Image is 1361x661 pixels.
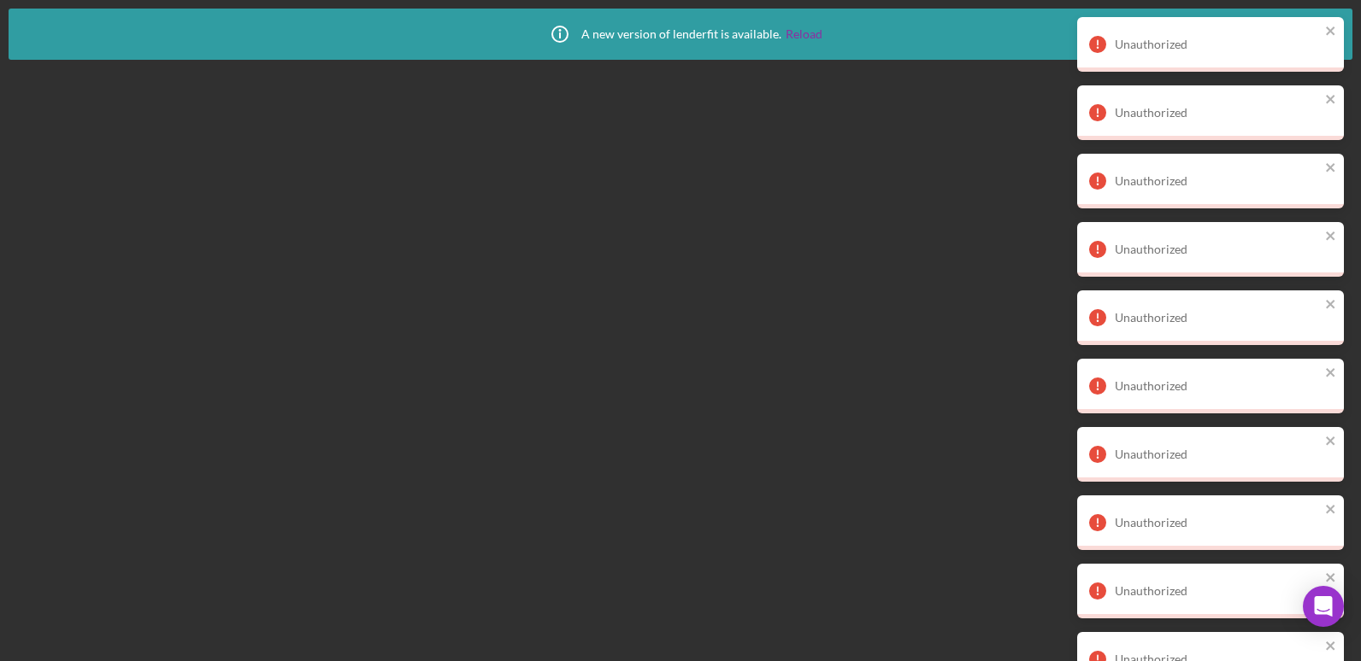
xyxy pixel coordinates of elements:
[1115,311,1320,325] div: Unauthorized
[1115,243,1320,256] div: Unauthorized
[1325,570,1337,587] button: close
[1325,366,1337,382] button: close
[1115,106,1320,120] div: Unauthorized
[1325,639,1337,655] button: close
[1115,516,1320,529] div: Unauthorized
[1325,502,1337,518] button: close
[786,27,822,41] a: Reload
[539,13,822,56] div: A new version of lenderfit is available.
[1325,24,1337,40] button: close
[1115,38,1320,51] div: Unauthorized
[1325,92,1337,108] button: close
[1115,447,1320,461] div: Unauthorized
[1115,379,1320,393] div: Unauthorized
[1325,434,1337,450] button: close
[1115,584,1320,598] div: Unauthorized
[1325,229,1337,245] button: close
[1115,174,1320,188] div: Unauthorized
[1325,297,1337,313] button: close
[1325,161,1337,177] button: close
[1303,586,1344,627] div: Open Intercom Messenger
